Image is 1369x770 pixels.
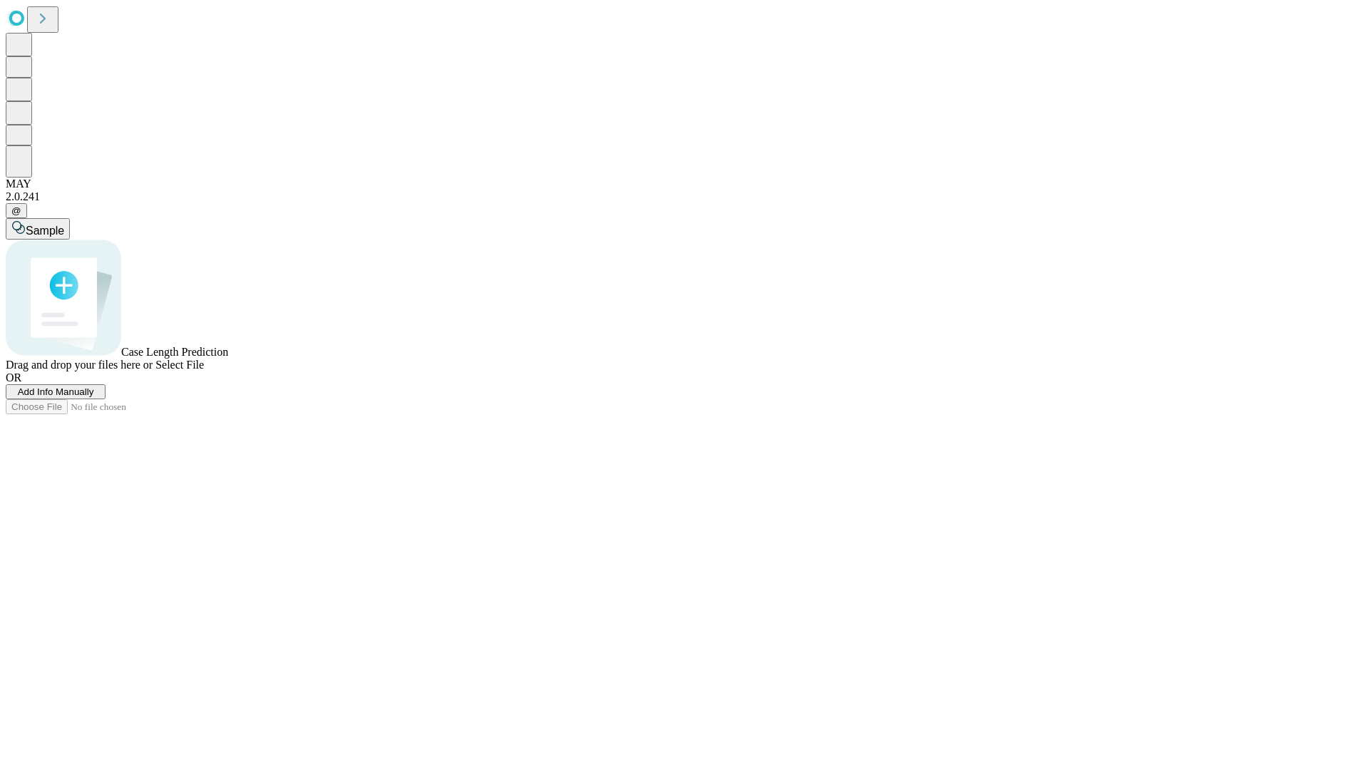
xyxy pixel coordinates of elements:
span: OR [6,371,21,384]
span: Sample [26,225,64,237]
button: @ [6,203,27,218]
button: Sample [6,218,70,240]
div: 2.0.241 [6,190,1363,203]
span: Case Length Prediction [121,346,228,358]
span: @ [11,205,21,216]
span: Select File [155,359,204,371]
button: Add Info Manually [6,384,106,399]
div: MAY [6,178,1363,190]
span: Add Info Manually [18,386,94,397]
span: Drag and drop your files here or [6,359,153,371]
